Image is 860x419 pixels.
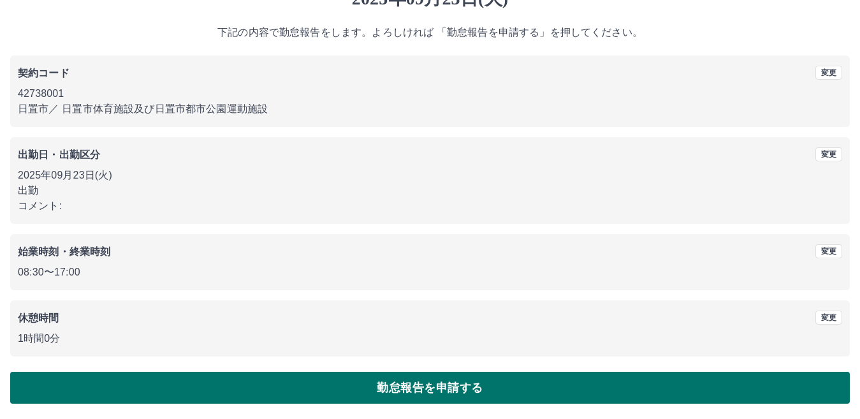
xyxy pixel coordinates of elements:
[815,147,842,161] button: 変更
[18,265,842,280] p: 08:30 〜 17:00
[815,66,842,80] button: 変更
[18,183,842,198] p: 出勤
[18,101,842,117] p: 日置市 ／ 日置市体育施設及び日置市都市公園運動施設
[18,86,842,101] p: 42738001
[18,331,842,346] p: 1時間0分
[815,311,842,325] button: 変更
[18,198,842,214] p: コメント:
[815,244,842,258] button: 変更
[10,25,850,40] p: 下記の内容で勤怠報告をします。よろしければ 「勤怠報告を申請する」を押してください。
[18,68,69,78] b: 契約コード
[18,246,110,257] b: 始業時刻・終業時刻
[18,149,100,160] b: 出勤日・出勤区分
[18,312,59,323] b: 休憩時間
[18,168,842,183] p: 2025年09月23日(火)
[10,372,850,404] button: 勤怠報告を申請する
